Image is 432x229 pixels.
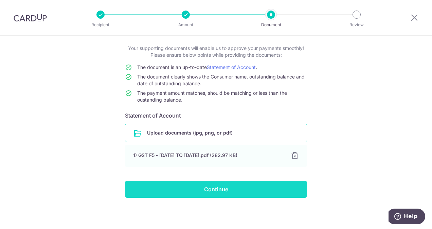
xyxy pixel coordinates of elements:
[137,74,305,86] span: The document clearly shows the Consumer name, outstanding balance and date of outstanding balance.
[125,124,307,142] div: Upload documents (jpg, png, or pdf)
[137,90,287,103] span: The payment amount matches, should be matching or less than the oustanding balance.
[137,64,257,70] span: The document is an up-to-date .
[207,64,256,70] a: Statement of Account
[331,21,382,28] p: Review
[246,21,296,28] p: Document
[125,181,307,198] input: Continue
[125,111,307,120] h6: Statement of Account
[161,21,211,28] p: Amount
[14,14,47,22] img: CardUp
[133,152,283,159] div: 1) GST F5 - [DATE] TO [DATE].pdf (282.97 KB)
[75,21,126,28] p: Recipient
[125,45,307,58] p: Your supporting documents will enable us to approve your payments smoothly! Please ensure below p...
[389,209,425,226] iframe: Opens a widget where you can find more information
